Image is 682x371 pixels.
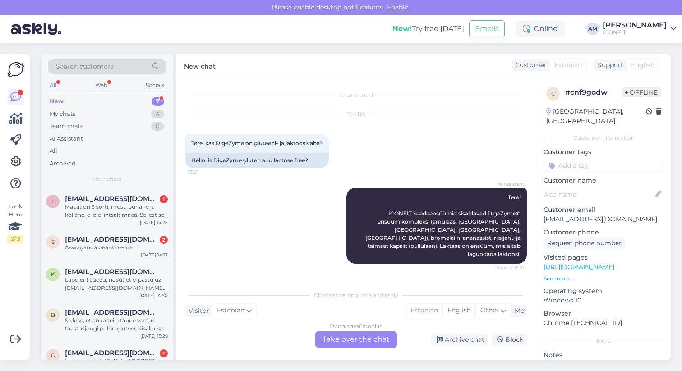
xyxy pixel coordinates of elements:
[188,169,221,175] span: 15:21
[551,90,555,97] span: c
[594,60,623,70] div: Support
[544,263,614,271] a: [URL][DOMAIN_NAME]
[565,87,622,98] div: # cnf9godw
[544,286,664,296] p: Operating system
[511,60,547,70] div: Customer
[50,122,83,131] div: Team chats
[392,24,412,33] b: New!
[160,195,168,203] div: 1
[65,243,168,252] div: Aswaganda peaks olema
[554,60,582,70] span: Estonian
[56,62,113,71] span: Search customers
[544,337,664,345] div: Extra
[65,195,159,203] span: lisandratalving@gmail.com
[544,215,664,224] p: [EMAIL_ADDRESS][DOMAIN_NAME]
[329,322,383,330] div: Estonian to Estonian
[490,181,524,188] span: AI Assistant
[51,238,55,245] span: S
[586,23,599,35] div: AM
[511,306,524,316] div: Me
[50,159,76,168] div: Archived
[7,202,23,243] div: Look Here
[191,140,323,147] span: Tere, kas DigeZyme on gluteeni- ja laktoosivaba?
[50,110,75,119] div: My chats
[544,309,664,318] p: Browser
[544,189,654,199] input: Add name
[185,153,329,168] div: Hello, is DigeZyme gluten and lactose free?
[184,59,216,71] label: New chat
[50,134,83,143] div: AI Assistant
[544,350,664,360] p: Notes
[51,352,55,359] span: g
[65,235,159,243] span: Siiris1966@gmail.com
[442,304,475,317] div: English
[544,159,664,172] input: Add a tag
[92,175,121,183] span: New chats
[392,23,465,34] div: Try free [DATE]:
[65,276,168,292] div: Labdien! Lūdzu, nosūtiet e-pastu uz [EMAIL_ADDRESS][DOMAIN_NAME], norādot pasūtījuma numuru un pa...
[151,110,164,119] div: 4
[48,79,58,91] div: All
[490,264,524,271] span: Seen ✓ 15:21
[603,22,667,29] div: [PERSON_NAME]
[65,349,159,357] span: georgyzaharof@gmail.com
[546,107,646,126] div: [GEOGRAPHIC_DATA], [GEOGRAPHIC_DATA]
[51,198,55,205] span: l
[492,334,527,346] div: Block
[544,176,664,185] p: Customer name
[7,235,23,243] div: 2 / 3
[185,291,527,299] div: Choose the language and reply
[431,334,488,346] div: Archive chat
[544,253,664,262] p: Visited pages
[544,237,625,249] div: Request phone number
[65,308,159,316] span: birgit.paal@gmail.com
[544,318,664,328] p: Chrome [TECHNICAL_ID]
[65,268,159,276] span: karlis.strauss8@gmail.com
[544,275,664,283] p: See more ...
[65,203,168,219] div: Macat on 3 sorti, must, punane ja kollane, ei ole lihtsalt maca. Sellest see küsimus tekkiski, ku...
[141,252,168,258] div: [DATE] 14:17
[50,97,64,106] div: New
[51,311,55,318] span: b
[140,219,168,226] div: [DATE] 14:25
[544,296,664,305] p: Windows 10
[160,236,168,244] div: 2
[93,79,109,91] div: Web
[51,271,55,278] span: k
[144,79,166,91] div: Socials
[406,304,442,317] div: Estonian
[50,147,57,156] div: All
[139,292,168,299] div: [DATE] 14:50
[544,134,664,142] div: Customer information
[469,20,505,37] button: Emails
[622,87,661,97] span: Offline
[544,205,664,215] p: Customer email
[516,21,565,37] div: Online
[65,316,168,333] div: Selleks, et anda teile täpne vastus taastusjoogi pulbri gluteenisisalduse kohta, pean ma seda kol...
[185,92,527,100] div: Chat started
[151,122,164,131] div: 0
[185,306,209,316] div: Visitor
[315,331,397,348] div: Take over the chat
[384,3,411,11] span: Enable
[603,29,667,36] div: ICONFIT
[480,306,499,314] span: Other
[603,22,677,36] a: [PERSON_NAME]ICONFIT
[160,349,168,357] div: 1
[185,110,527,119] div: [DATE]
[152,97,164,106] div: 7
[7,61,24,78] img: Askly Logo
[631,60,654,70] span: English
[140,333,168,339] div: [DATE] 15:29
[544,147,664,157] p: Customer tags
[544,228,664,237] p: Customer phone
[217,306,244,316] span: Estonian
